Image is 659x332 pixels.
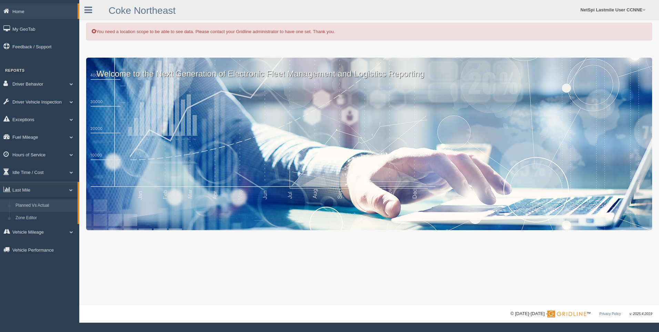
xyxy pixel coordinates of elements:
a: Privacy Policy [599,312,621,316]
p: Welcome to the Next Generation of Electronic Fleet Management and Logistics Reporting [86,58,652,80]
img: Gridline [547,311,586,318]
a: Planned Vs Actual [12,199,78,212]
div: © [DATE]-[DATE] - ™ [510,310,652,318]
a: Coke Northeast [109,5,176,16]
span: v. 2025.4.2019 [630,312,652,316]
div: You need a location scope to be able to see data. Please contact your Gridline administrator to h... [86,23,652,40]
a: Zone Editor [12,212,78,224]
